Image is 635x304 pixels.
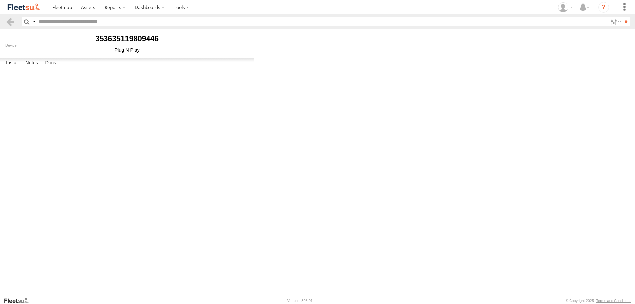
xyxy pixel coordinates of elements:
[598,2,609,13] i: ?
[596,299,631,303] a: Terms and Conditions
[5,17,15,26] a: Back to previous Page
[31,17,36,26] label: Search Query
[556,2,575,12] div: Muhammad Babar Raza
[22,58,41,67] label: Notes
[287,299,313,303] div: Version: 308.01
[5,47,249,53] div: Plug N Play
[566,299,631,303] div: © Copyright 2025 -
[608,17,622,26] label: Search Filter Options
[42,58,59,67] label: Docs
[3,58,22,67] label: Install
[4,297,34,304] a: Visit our Website
[5,43,249,47] div: Device
[7,3,41,12] img: fleetsu-logo-horizontal.svg
[95,34,159,43] b: 353635119809446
